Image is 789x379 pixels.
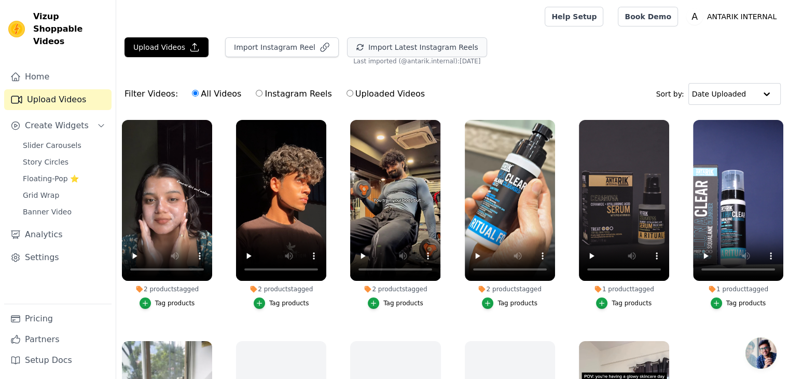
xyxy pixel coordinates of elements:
[353,57,480,65] span: Last imported (@ antarik.internal ): [DATE]
[482,297,537,309] button: Tag products
[225,37,339,57] button: Import Instagram Reel
[4,350,112,371] a: Setup Docs
[23,140,81,151] span: Slider Carousels
[497,299,537,307] div: Tag products
[656,83,781,105] div: Sort by:
[726,299,766,307] div: Tag products
[23,157,68,167] span: Story Circles
[17,155,112,169] a: Story Circles
[745,337,777,369] div: Open chat
[25,119,89,132] span: Create Widgets
[686,7,781,26] button: A ANTARIK INTERNAL
[8,21,25,37] img: Vizup
[612,299,652,307] div: Tag products
[618,7,677,26] a: Book Demo
[17,138,112,153] a: Slider Carousels
[122,285,212,293] div: 2 products tagged
[256,90,262,97] input: Instagram Reels
[703,7,781,26] p: ANTARIK INTERNAL
[191,87,242,101] label: All Videos
[192,90,199,97] input: All Videos
[4,66,112,87] a: Home
[4,89,112,110] a: Upload Videos
[23,190,59,200] span: Grid Wrap
[255,87,332,101] label: Instagram Reels
[350,285,440,293] div: 2 products tagged
[4,329,112,350] a: Partners
[33,10,107,48] span: Vizup Shoppable Videos
[4,247,112,268] a: Settings
[236,285,326,293] div: 2 products tagged
[711,297,766,309] button: Tag products
[691,11,698,22] text: A
[254,297,309,309] button: Tag products
[383,299,423,307] div: Tag products
[465,285,555,293] div: 2 products tagged
[269,299,309,307] div: Tag products
[17,188,112,202] a: Grid Wrap
[140,297,195,309] button: Tag products
[347,37,487,57] button: Import Latest Instagram Reels
[596,297,652,309] button: Tag products
[4,224,112,245] a: Analytics
[17,171,112,186] a: Floating-Pop ⭐
[368,297,423,309] button: Tag products
[124,82,431,106] div: Filter Videos:
[693,285,783,293] div: 1 product tagged
[124,37,209,57] button: Upload Videos
[23,173,79,184] span: Floating-Pop ⭐
[346,87,425,101] label: Uploaded Videos
[579,285,669,293] div: 1 product tagged
[545,7,603,26] a: Help Setup
[4,308,112,329] a: Pricing
[4,115,112,136] button: Create Widgets
[347,90,353,97] input: Uploaded Videos
[23,207,72,217] span: Banner Video
[17,205,112,219] a: Banner Video
[155,299,195,307] div: Tag products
